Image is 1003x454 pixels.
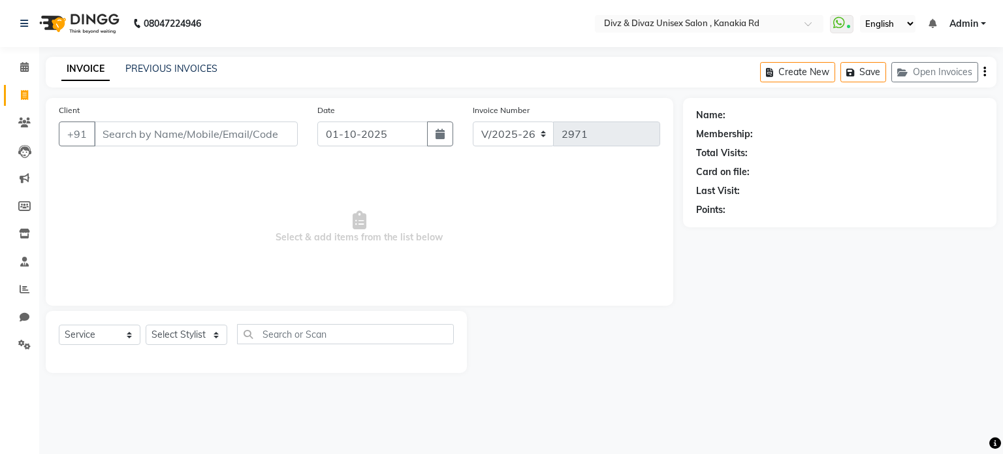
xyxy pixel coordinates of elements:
[144,5,201,42] b: 08047224946
[891,62,978,82] button: Open Invoices
[840,62,886,82] button: Save
[760,62,835,82] button: Create New
[317,105,335,116] label: Date
[33,5,123,42] img: logo
[59,122,95,146] button: +91
[59,105,80,116] label: Client
[949,17,978,31] span: Admin
[473,105,530,116] label: Invoice Number
[59,162,660,293] span: Select & add items from the list below
[237,324,454,344] input: Search or Scan
[696,146,748,160] div: Total Visits:
[696,165,750,179] div: Card on file:
[696,127,753,141] div: Membership:
[696,108,725,122] div: Name:
[94,122,298,146] input: Search by Name/Mobile/Email/Code
[125,63,217,74] a: PREVIOUS INVOICES
[696,203,725,217] div: Points:
[696,184,740,198] div: Last Visit:
[61,57,110,81] a: INVOICE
